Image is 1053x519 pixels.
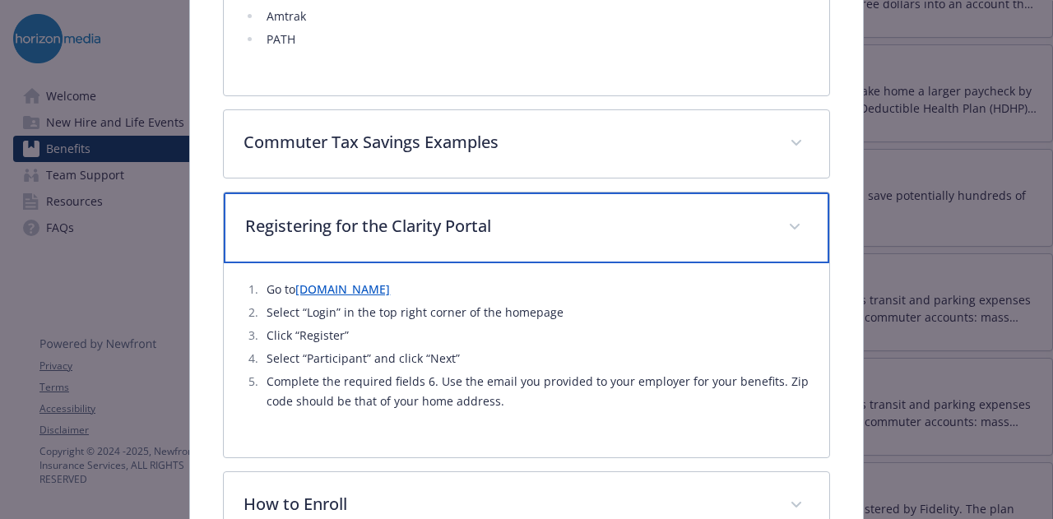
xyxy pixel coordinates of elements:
li: Complete the required fields 6. Use the email you provided to your employer for your benefits. Zi... [262,372,809,411]
li: Select “Login” in the top right corner of the homepage [262,303,809,322]
a: [DOMAIN_NAME] [295,281,390,297]
li: Select “Participant” and click “Next” [262,349,809,368]
p: How to Enroll [244,492,769,517]
p: Commuter Tax Savings Examples [244,130,769,155]
div: Registering for the Clarity Portal [224,192,828,263]
li: Amtrak [262,7,809,26]
p: Registering for the Clarity Portal [245,214,768,239]
li: Click “Register” [262,326,809,345]
div: Commuter Tax Savings Examples [224,110,828,178]
li: PATH [262,30,809,49]
div: Registering for the Clarity Portal [224,263,828,457]
li: Go to [262,280,809,299]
